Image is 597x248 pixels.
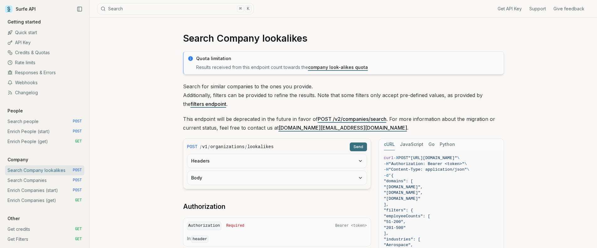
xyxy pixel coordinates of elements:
span: \ [467,167,469,172]
span: '{ [389,173,394,178]
p: Search for similar companies to the ones you provide. Additionally, filters can be provided to re... [183,82,504,108]
button: Collapse Sidebar [75,4,84,14]
span: / [200,144,202,150]
a: Get API Key [498,6,522,12]
button: Headers [187,154,367,168]
p: Getting started [5,19,43,25]
p: People [5,108,25,114]
span: GET [75,139,82,144]
a: Credits & Quotas [5,48,84,58]
span: POST [398,156,408,160]
span: "51-200", [384,220,406,224]
span: "domains": [ [384,179,413,183]
span: "Content-Type: application/json" [389,167,467,172]
span: \ [457,156,460,160]
p: This endpoint will be deprecated in the future in favor of . For more information about the migra... [183,115,504,132]
a: Search Company lookalikes POST [5,165,84,175]
span: POST [73,178,82,183]
span: "[DOMAIN_NAME]" [384,196,421,201]
span: -H [384,162,389,166]
code: organizations [210,144,244,150]
a: Webhooks [5,78,84,88]
kbd: ⌘ [237,5,244,12]
span: POST [73,168,82,173]
span: POST [73,188,82,193]
button: cURL [384,139,395,150]
code: Authorization [187,222,221,230]
a: Responses & Errors [5,68,84,78]
a: filters endpoint [191,101,226,107]
a: Rate limits [5,58,84,68]
span: -d [384,173,389,178]
a: company look-alikes quota [308,65,368,70]
span: "Aerospace", [384,243,413,247]
span: "201-500" [384,225,406,230]
a: API Key [5,38,84,48]
a: Support [529,6,546,12]
a: POST /v2/companies/search [318,116,386,122]
a: Quick start [5,28,84,38]
a: Enrich People (start) POST [5,127,84,137]
button: Send [350,142,367,151]
span: "employeeCounts": [ [384,214,430,219]
span: GET [75,198,82,203]
a: [DOMAIN_NAME][EMAIL_ADDRESS][DOMAIN_NAME] [279,125,407,131]
h1: Search Company lookalikes [183,33,504,44]
p: Company [5,157,31,163]
button: JavaScript [400,139,423,150]
code: lookalikes [247,144,274,150]
span: Required [226,223,244,228]
a: Enrich Companies (get) GET [5,195,84,205]
span: ], [384,202,389,207]
span: "filters": { [384,208,413,213]
span: ], [384,231,389,236]
span: "[DOMAIN_NAME]", [384,185,423,189]
span: -H [384,167,389,172]
span: curl [384,156,394,160]
span: \ [464,162,467,166]
button: Go [428,139,435,150]
a: Enrich Companies (start) POST [5,185,84,195]
a: Get Filters GET [5,234,84,244]
span: "[URL][DOMAIN_NAME]" [408,156,457,160]
span: GET [75,227,82,232]
span: "industries": [ [384,237,421,242]
a: Search people POST [5,116,84,127]
a: Give feedback [553,6,584,12]
span: "Authorization: Bearer <token>" [389,162,464,166]
a: Search Companies POST [5,175,84,185]
span: / [208,144,210,150]
p: Quota limitation [196,55,500,62]
a: Get credits GET [5,224,84,234]
a: Authorization [183,202,225,211]
p: Results received from this endpoint count towards the [196,64,500,70]
span: / [245,144,247,150]
span: POST [187,144,198,150]
button: Python [440,139,455,150]
code: header [191,235,209,243]
span: POST [73,129,82,134]
span: Bearer <token> [335,223,367,228]
p: Other [5,215,22,222]
kbd: K [245,5,252,12]
span: -X [394,156,399,160]
button: Search⌘K [97,3,254,14]
a: Changelog [5,88,84,98]
p: In: [187,235,367,242]
span: GET [75,237,82,242]
a: Enrich People (get) GET [5,137,84,147]
a: Surfe API [5,4,36,14]
button: Body [187,171,367,185]
span: POST [73,119,82,124]
code: v1 [202,144,207,150]
span: "[DOMAIN_NAME]", [384,190,423,195]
